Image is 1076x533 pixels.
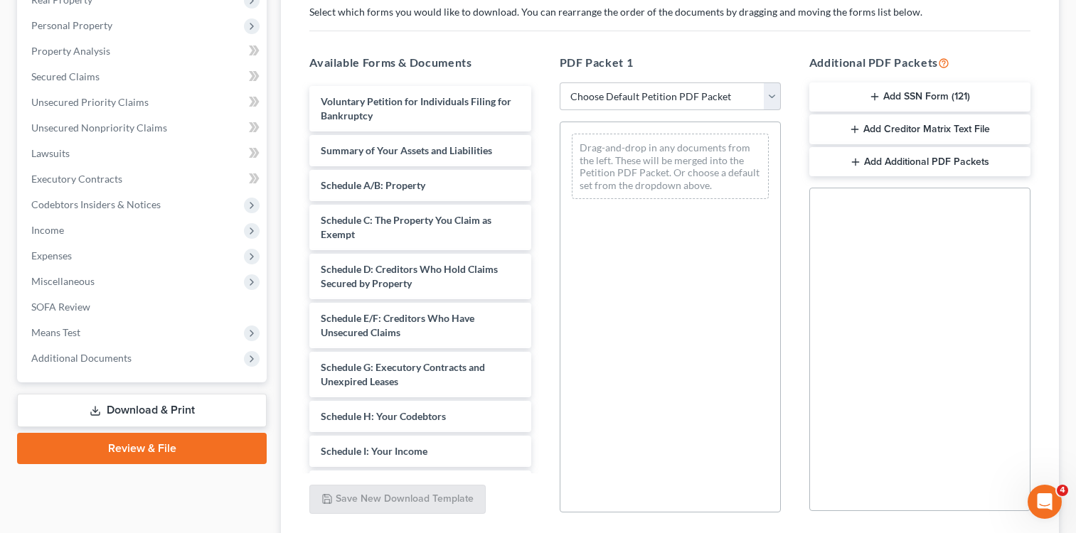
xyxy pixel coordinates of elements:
[17,394,267,427] a: Download & Print
[321,263,498,289] span: Schedule D: Creditors Who Hold Claims Secured by Property
[31,173,122,185] span: Executory Contracts
[20,90,267,115] a: Unsecured Priority Claims
[321,144,492,156] span: Summary of Your Assets and Liabilities
[309,54,531,71] h5: Available Forms & Documents
[809,54,1030,71] h5: Additional PDF Packets
[31,45,110,57] span: Property Analysis
[31,326,80,338] span: Means Test
[809,147,1030,177] button: Add Additional PDF Packets
[20,294,267,320] a: SOFA Review
[31,224,64,236] span: Income
[31,122,167,134] span: Unsecured Nonpriority Claims
[31,249,72,262] span: Expenses
[31,301,90,313] span: SOFA Review
[809,114,1030,144] button: Add Creditor Matrix Text File
[321,95,511,122] span: Voluntary Petition for Individuals Filing for Bankruptcy
[321,445,427,457] span: Schedule I: Your Income
[31,147,70,159] span: Lawsuits
[31,352,132,364] span: Additional Documents
[31,198,161,210] span: Codebtors Insiders & Notices
[560,54,781,71] h5: PDF Packet 1
[1028,485,1062,519] iframe: Intercom live chat
[321,312,474,338] span: Schedule E/F: Creditors Who Have Unsecured Claims
[31,19,112,31] span: Personal Property
[1057,485,1068,496] span: 4
[321,179,425,191] span: Schedule A/B: Property
[309,5,1030,19] p: Select which forms you would like to download. You can rearrange the order of the documents by dr...
[20,38,267,64] a: Property Analysis
[572,134,769,199] div: Drag-and-drop in any documents from the left. These will be merged into the Petition PDF Packet. ...
[321,361,485,387] span: Schedule G: Executory Contracts and Unexpired Leases
[17,433,267,464] a: Review & File
[20,166,267,192] a: Executory Contracts
[20,115,267,141] a: Unsecured Nonpriority Claims
[20,64,267,90] a: Secured Claims
[31,96,149,108] span: Unsecured Priority Claims
[321,214,491,240] span: Schedule C: The Property You Claim as Exempt
[309,485,486,515] button: Save New Download Template
[31,275,95,287] span: Miscellaneous
[809,82,1030,112] button: Add SSN Form (121)
[20,141,267,166] a: Lawsuits
[31,70,100,82] span: Secured Claims
[321,410,446,422] span: Schedule H: Your Codebtors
